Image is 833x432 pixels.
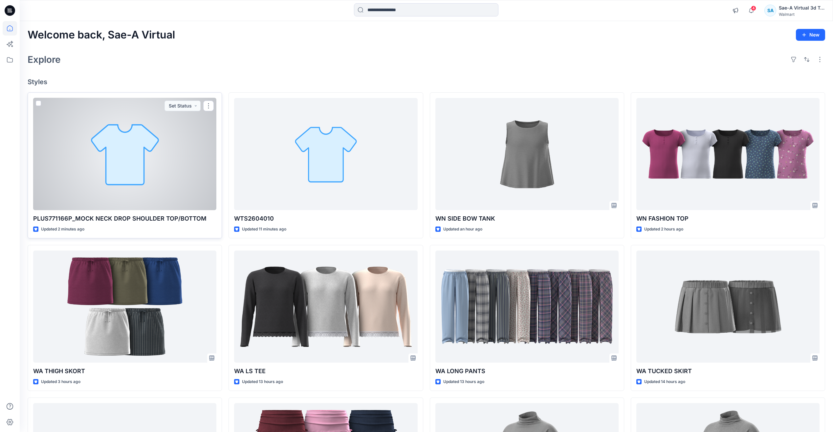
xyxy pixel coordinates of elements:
a: WN FASHION TOP [636,98,820,210]
p: Updated 11 minutes ago [242,226,286,233]
a: WN SIDE BOW TANK [435,98,619,210]
h4: Styles [28,78,825,86]
span: 4 [751,6,756,11]
p: Updated 13 hours ago [443,378,484,385]
p: WA THIGH SKORT [33,367,216,376]
a: PLUS771166P_MOCK NECK DROP SHOULDER TOP/BOTTOM [33,98,216,210]
p: WA TUCKED SKIRT [636,367,820,376]
h2: Welcome back, Sae-A Virtual [28,29,175,41]
div: SA [764,5,776,16]
p: Updated 2 minutes ago [41,226,84,233]
a: WA THIGH SKORT [33,251,216,363]
div: Sae-A Virtual 3d Team [779,4,825,12]
a: WA LONG PANTS [435,251,619,363]
h2: Explore [28,54,61,65]
p: Updated 2 hours ago [644,226,683,233]
p: WTS2604010 [234,214,417,223]
p: WA LONG PANTS [435,367,619,376]
a: WA LS TEE [234,251,417,363]
a: WA TUCKED SKIRT [636,251,820,363]
p: Updated 14 hours ago [644,378,685,385]
p: Updated an hour ago [443,226,482,233]
button: New [796,29,825,41]
p: Updated 3 hours ago [41,378,80,385]
p: WN FASHION TOP [636,214,820,223]
p: WN SIDE BOW TANK [435,214,619,223]
div: Walmart [779,12,825,17]
a: WTS2604010 [234,98,417,210]
p: Updated 13 hours ago [242,378,283,385]
p: PLUS771166P_MOCK NECK DROP SHOULDER TOP/BOTTOM [33,214,216,223]
p: WA LS TEE [234,367,417,376]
